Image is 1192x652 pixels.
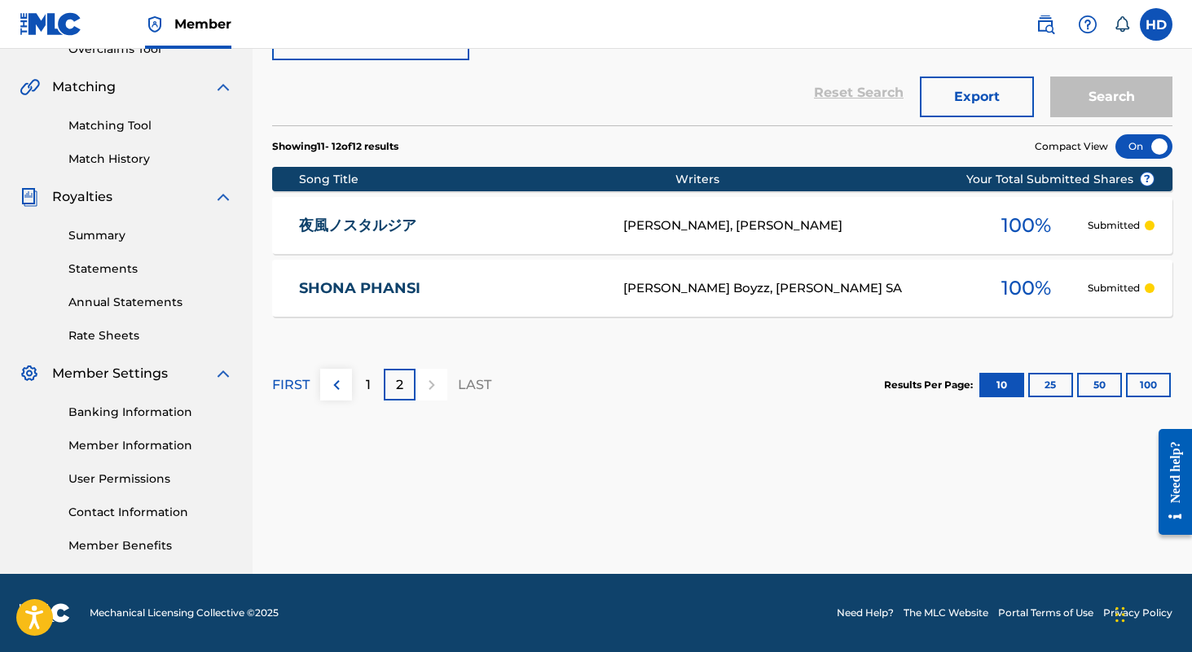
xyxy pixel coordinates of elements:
span: 100 % [1001,211,1051,240]
p: Results Per Page: [884,378,977,392]
a: SHONA PHANSI [299,279,601,298]
span: Your Total Submitted Shares [966,171,1155,188]
a: Banking Information [68,404,233,421]
button: 25 [1028,373,1073,397]
img: left [327,375,346,395]
a: Member Benefits [68,537,233,554]
a: Member Information [68,437,233,454]
span: Compact View [1035,139,1108,154]
div: Help [1071,8,1104,41]
button: 50 [1077,373,1122,397]
img: logo [20,603,70,623]
a: Public Search [1029,8,1062,41]
span: Member Settings [52,364,168,383]
iframe: Resource Center [1146,416,1192,547]
a: Summary [68,227,233,244]
p: LAST [458,375,491,395]
span: 100 % [1001,273,1051,303]
div: User Menu [1140,8,1172,41]
img: Member Settings [20,364,39,383]
a: Matching Tool [68,117,233,134]
img: help [1078,15,1097,34]
img: Matching [20,77,40,97]
a: Rate Sheets [68,327,233,344]
button: 100 [1126,373,1171,397]
a: Overclaims Tool [68,41,233,58]
span: Royalties [52,187,112,207]
div: [PERSON_NAME], [PERSON_NAME] [623,217,965,235]
a: Portal Terms of Use [998,606,1093,620]
span: ? [1141,173,1154,186]
div: Writers [675,171,1018,188]
a: User Permissions [68,470,233,488]
div: Notifications [1114,16,1130,33]
img: expand [213,364,233,383]
img: expand [213,77,233,97]
button: Export [920,77,1034,117]
a: The MLC Website [904,606,988,620]
a: Match History [68,151,233,168]
p: FIRST [272,375,310,395]
p: Submitted [1088,281,1140,295]
p: 1 [366,375,371,395]
a: Annual Statements [68,294,233,311]
img: MLC Logo [20,12,82,36]
p: Submitted [1088,218,1140,233]
span: Member [174,15,231,33]
a: 夜風ノスタルジア [299,217,601,235]
img: Royalties [20,187,39,207]
a: Need Help? [837,606,894,620]
p: Showing 11 - 12 of 12 results [272,139,398,154]
p: 2 [396,375,403,395]
div: Song Title [299,171,675,188]
div: Drag [1115,590,1125,639]
div: [PERSON_NAME] Boyzz, [PERSON_NAME] SA [623,279,965,298]
button: 10 [979,373,1024,397]
span: Matching [52,77,116,97]
img: search [1036,15,1055,34]
img: expand [213,187,233,207]
iframe: Chat Widget [1111,574,1192,652]
img: Top Rightsholder [145,15,165,34]
span: Mechanical Licensing Collective © 2025 [90,606,279,620]
a: Statements [68,260,233,278]
a: Privacy Policy [1103,606,1172,620]
a: Contact Information [68,504,233,521]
